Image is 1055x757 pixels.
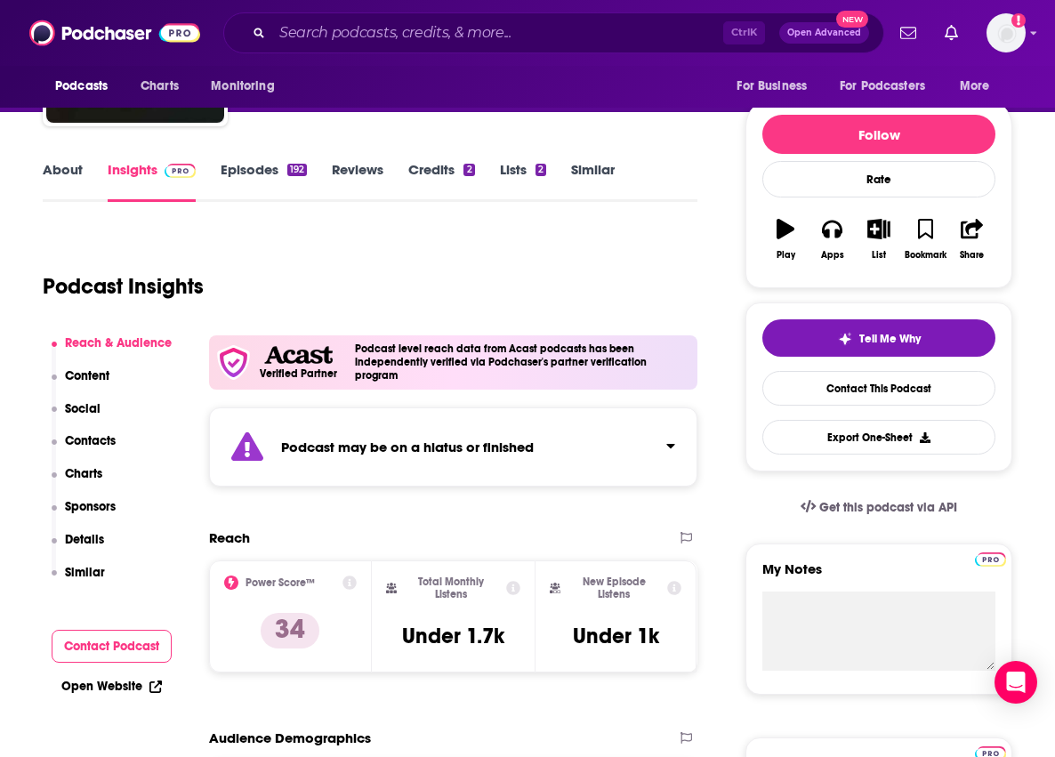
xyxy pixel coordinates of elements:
p: Similar [65,565,105,580]
button: Details [52,532,105,565]
p: 34 [261,613,319,648]
p: Contacts [65,433,116,448]
span: Podcasts [55,74,108,99]
h3: Under 1.7k [402,623,504,649]
span: Open Advanced [787,28,861,37]
div: Open Intercom Messenger [995,661,1037,704]
a: Episodes192 [221,161,307,202]
a: Similar [571,161,615,202]
div: 192 [287,164,307,176]
div: Search podcasts, credits, & more... [223,12,884,53]
span: More [960,74,990,99]
span: For Business [737,74,807,99]
a: Open Website [61,679,162,694]
button: open menu [947,69,1012,103]
a: About [43,161,83,202]
a: Credits2 [408,161,474,202]
div: List [872,250,886,261]
button: open menu [43,69,131,103]
button: Open AdvancedNew [779,22,869,44]
img: Acast [264,346,332,365]
span: New [836,11,868,28]
h2: Reach [209,529,250,546]
h2: Audience Demographics [209,729,371,746]
button: Bookmark [902,207,948,271]
button: open menu [198,69,297,103]
p: Sponsors [65,499,116,514]
div: 2 [536,164,546,176]
p: Charts [65,466,102,481]
button: List [856,207,902,271]
a: Charts [129,69,189,103]
div: 2 [463,164,474,176]
button: tell me why sparkleTell Me Why [762,319,995,357]
img: Podchaser - Follow, Share and Rate Podcasts [29,16,200,50]
svg: Add a profile image [1011,13,1026,28]
h2: Total Monthly Listens [404,576,499,600]
p: Details [65,532,104,547]
h5: Verified Partner [260,368,337,379]
h2: New Episode Listens [568,576,661,600]
span: For Podcasters [840,74,925,99]
button: Share [949,207,995,271]
p: Content [65,368,109,383]
input: Search podcasts, credits, & more... [272,19,723,47]
button: Follow [762,115,995,154]
img: verfied icon [216,345,251,380]
button: Content [52,368,110,401]
button: Export One-Sheet [762,420,995,455]
button: open menu [724,69,829,103]
button: Reach & Audience [52,335,173,368]
strong: Podcast may be on a hiatus or finished [281,439,534,455]
a: Lists2 [500,161,546,202]
label: My Notes [762,560,995,592]
h3: Under 1k [573,623,659,649]
span: Charts [141,74,179,99]
span: Tell Me Why [859,332,921,346]
a: Show notifications dropdown [893,18,923,48]
img: Podchaser Pro [975,552,1006,567]
div: Play [777,250,795,261]
button: Similar [52,565,106,598]
a: Show notifications dropdown [938,18,965,48]
button: Contacts [52,433,117,466]
h4: Podcast level reach data from Acast podcasts has been independently verified via Podchaser's part... [355,342,690,383]
p: Social [65,401,101,416]
img: tell me why sparkle [838,332,852,346]
a: InsightsPodchaser Pro [108,161,196,202]
h2: Power Score™ [246,576,315,589]
button: Play [762,207,809,271]
div: Apps [821,250,844,261]
a: Contact This Podcast [762,371,995,406]
div: Bookmark [905,250,946,261]
a: Pro website [975,550,1006,567]
a: Reviews [332,161,383,202]
span: Logged in as eringalloway [987,13,1026,52]
button: Charts [52,466,103,499]
h1: Podcast Insights [43,273,204,300]
button: Apps [809,207,855,271]
button: Show profile menu [987,13,1026,52]
a: Get this podcast via API [786,486,971,529]
p: Reach & Audience [65,335,172,350]
button: Contact Podcast [52,630,173,663]
span: Ctrl K [723,21,765,44]
span: Monitoring [211,74,274,99]
img: User Profile [987,13,1026,52]
button: Sponsors [52,499,117,532]
div: Rate [762,161,995,197]
section: Click to expand status details [209,407,697,487]
img: Podchaser Pro [165,164,196,178]
button: Social [52,401,101,434]
span: Get this podcast via API [819,500,957,515]
button: open menu [828,69,951,103]
div: Share [960,250,984,261]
